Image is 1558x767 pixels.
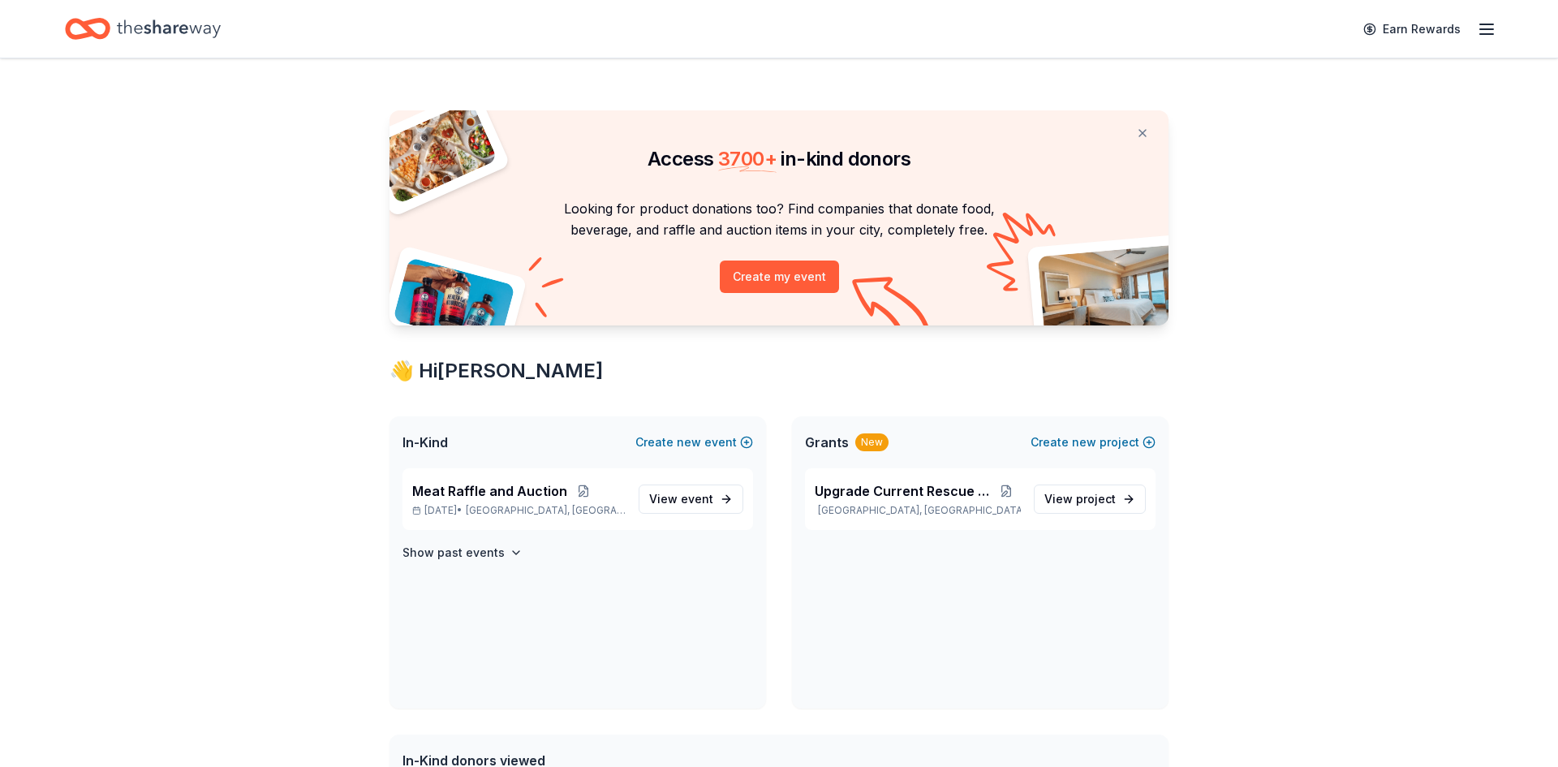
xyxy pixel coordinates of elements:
[639,485,743,514] a: View event
[402,433,448,452] span: In-Kind
[412,504,626,517] p: [DATE] •
[1031,433,1156,452] button: Createnewproject
[466,504,626,517] span: [GEOGRAPHIC_DATA], [GEOGRAPHIC_DATA]
[389,358,1168,384] div: 👋 Hi [PERSON_NAME]
[805,433,849,452] span: Grants
[412,481,567,501] span: Meat Raffle and Auction
[855,433,889,451] div: New
[409,198,1149,241] p: Looking for product donations too? Find companies that donate food, beverage, and raffle and auct...
[1044,489,1116,509] span: View
[65,10,221,48] a: Home
[815,504,1021,517] p: [GEOGRAPHIC_DATA], [GEOGRAPHIC_DATA]
[402,543,505,562] h4: Show past events
[681,492,713,506] span: event
[635,433,753,452] button: Createnewevent
[720,261,839,293] button: Create my event
[815,481,992,501] span: Upgrade Current Rescue Toosl
[1076,492,1116,506] span: project
[1072,433,1096,452] span: new
[1034,485,1146,514] a: View project
[648,147,910,170] span: Access in-kind donors
[1354,15,1470,44] a: Earn Rewards
[402,543,523,562] button: Show past events
[372,101,498,205] img: Pizza
[718,147,777,170] span: 3700 +
[852,277,933,338] img: Curvy arrow
[649,489,713,509] span: View
[677,433,701,452] span: new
